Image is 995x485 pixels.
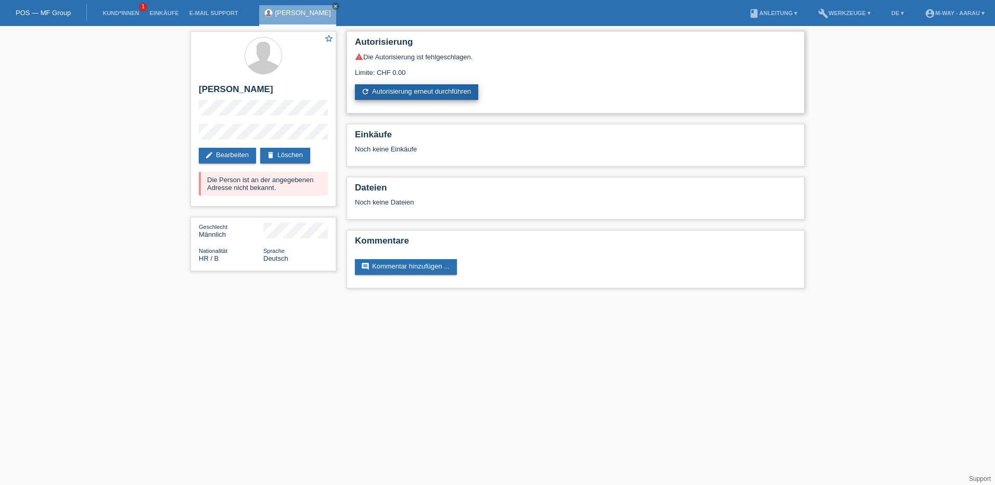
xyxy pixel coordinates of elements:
[355,53,796,61] div: Die Autorisierung ist fehlgeschlagen.
[355,198,673,206] div: Noch keine Dateien
[355,259,457,275] a: commentKommentar hinzufügen ...
[355,236,796,251] h2: Kommentare
[199,223,263,238] div: Männlich
[275,9,331,17] a: [PERSON_NAME]
[925,8,935,19] i: account_circle
[324,34,334,43] i: star_border
[355,183,796,198] h2: Dateien
[355,84,478,100] a: refreshAutorisierung erneut durchführen
[199,248,227,254] span: Nationalität
[355,145,796,161] div: Noch keine Einkäufe
[263,254,288,262] span: Deutsch
[355,53,363,61] i: warning
[332,3,339,10] a: close
[355,61,796,76] div: Limite: CHF 0.00
[744,10,802,16] a: bookAnleitung ▾
[144,10,184,16] a: Einkäufe
[813,10,876,16] a: buildWerkzeuge ▾
[355,130,796,145] h2: Einkäufe
[355,37,796,53] h2: Autorisierung
[260,148,310,163] a: deleteLöschen
[749,8,759,19] i: book
[818,8,828,19] i: build
[199,172,328,196] div: Die Person ist an der angegebenen Adresse nicht bekannt.
[886,10,909,16] a: DE ▾
[969,475,991,482] a: Support
[139,3,147,11] span: 1
[184,10,244,16] a: E-Mail Support
[361,262,369,271] i: comment
[324,34,334,45] a: star_border
[205,151,213,159] i: edit
[16,9,71,17] a: POS — MF Group
[199,224,227,230] span: Geschlecht
[333,4,338,9] i: close
[97,10,144,16] a: Kund*innen
[361,87,369,96] i: refresh
[263,248,285,254] span: Sprache
[199,84,328,100] h2: [PERSON_NAME]
[199,254,219,262] span: Kroatien / B / 03.01.2022
[266,151,275,159] i: delete
[920,10,990,16] a: account_circlem-way - Aarau ▾
[199,148,256,163] a: editBearbeiten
